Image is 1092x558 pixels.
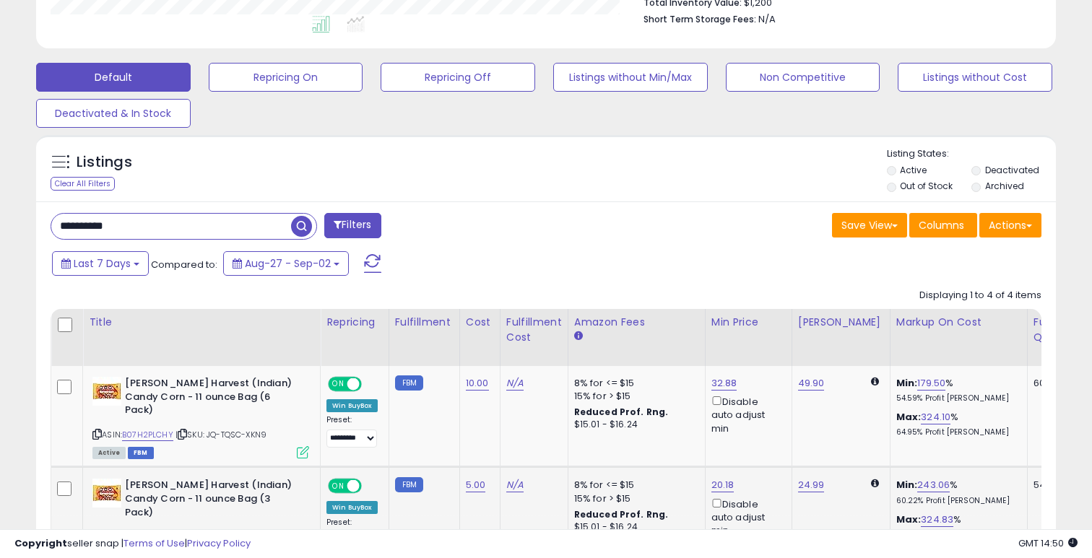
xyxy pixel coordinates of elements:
small: Amazon Fees. [574,330,583,343]
a: 49.90 [798,376,825,391]
button: Default [36,63,191,92]
span: N/A [758,12,776,26]
label: Deactivated [985,164,1039,176]
a: 243.06 [917,478,950,492]
div: Win BuyBox [326,399,378,412]
span: ON [329,378,347,391]
span: Aug-27 - Sep-02 [245,256,331,271]
div: Markup on Cost [896,315,1021,330]
div: Amazon Fees [574,315,699,330]
small: FBM [395,375,423,391]
button: Repricing Off [381,63,535,92]
button: Deactivated & In Stock [36,99,191,128]
b: [PERSON_NAME] Harvest (Indian) Candy Corn - 11 ounce Bag (3 Pack) [125,479,300,523]
div: Fulfillment [395,315,454,330]
button: Repricing On [209,63,363,92]
b: Short Term Storage Fees: [643,13,756,25]
div: Title [89,315,314,330]
div: Disable auto adjust min [711,393,781,435]
div: 8% for <= $15 [574,479,694,492]
button: Aug-27 - Sep-02 [223,251,349,276]
a: 24.99 [798,478,825,492]
a: N/A [506,478,524,492]
div: Fulfillment Cost [506,315,562,345]
div: Min Price [711,315,786,330]
div: Cost [466,315,494,330]
span: FBM [128,447,154,459]
a: 32.88 [711,376,737,391]
div: % [896,411,1016,437]
b: Reduced Prof. Rng. [574,406,669,418]
div: 15% for > $15 [574,390,694,403]
th: The percentage added to the cost of goods (COGS) that forms the calculator for Min & Max prices. [890,309,1027,366]
b: Max: [896,513,922,526]
span: OFF [360,378,383,391]
span: Columns [919,218,964,232]
span: ON [329,480,347,492]
label: Out of Stock [900,180,953,192]
div: Fulfillable Quantity [1033,315,1083,345]
img: 518lEn6JqmL._SL40_.jpg [92,479,121,507]
div: $15.01 - $16.24 [574,419,694,431]
strong: Copyright [14,536,67,550]
span: OFF [360,480,383,492]
div: 8% for <= $15 [574,377,694,390]
a: 5.00 [466,478,486,492]
button: Actions [979,213,1041,237]
b: [PERSON_NAME] Harvest (Indian) Candy Corn - 11 ounce Bag (6 Pack) [125,377,300,421]
span: | SKU: JQ-TQSC-XKN9 [175,429,266,440]
div: 15% for > $15 [574,492,694,505]
span: All listings currently available for purchase on Amazon [92,447,126,459]
div: seller snap | | [14,537,251,551]
div: 54 [1033,479,1078,492]
div: % [896,377,1016,404]
label: Active [900,164,927,176]
div: % [896,513,1016,540]
span: 2025-09-11 14:50 GMT [1018,536,1078,550]
button: Listings without Min/Max [553,63,708,92]
div: ASIN: [92,377,309,457]
img: 518lEn6JqmL._SL40_.jpg [92,377,121,406]
a: N/A [506,376,524,391]
p: 64.95% Profit [PERSON_NAME] [896,427,1016,437]
b: Reduced Prof. Rng. [574,508,669,520]
a: 324.83 [921,513,953,527]
button: Columns [909,213,977,237]
div: Displaying 1 to 4 of 4 items [919,289,1041,302]
p: 54.59% Profit [PERSON_NAME] [896,393,1016,404]
h5: Listings [77,152,132,173]
button: Non Competitive [726,63,880,92]
div: Win BuyBox [326,501,378,514]
a: Privacy Policy [187,536,251,550]
p: Listing States: [887,147,1057,161]
b: Min: [896,376,918,390]
small: FBM [395,477,423,492]
button: Last 7 Days [52,251,149,276]
div: % [896,479,1016,505]
p: 60.22% Profit [PERSON_NAME] [896,496,1016,506]
div: [PERSON_NAME] [798,315,884,330]
a: 10.00 [466,376,489,391]
div: Repricing [326,315,383,330]
button: Listings without Cost [898,63,1052,92]
b: Min: [896,478,918,492]
div: Preset: [326,415,378,448]
a: 324.10 [921,410,950,424]
a: 20.18 [711,478,734,492]
div: Clear All Filters [51,177,115,191]
span: Compared to: [151,258,217,271]
div: Disable auto adjust min [711,496,781,538]
label: Archived [985,180,1024,192]
div: 60 [1033,377,1078,390]
button: Filters [324,213,381,238]
button: Save View [832,213,907,237]
a: B07H2PLCHY [122,429,173,441]
a: Terms of Use [123,536,185,550]
a: 179.50 [917,376,945,391]
span: Last 7 Days [74,256,131,271]
b: Max: [896,410,922,424]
